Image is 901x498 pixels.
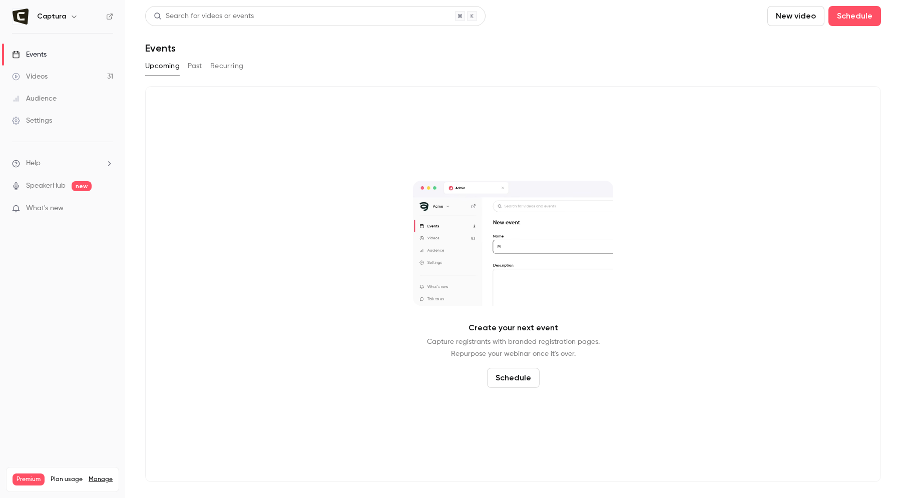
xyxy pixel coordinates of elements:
a: Manage [89,475,113,483]
span: Plan usage [51,475,83,483]
h1: Events [145,42,176,54]
span: Premium [13,473,45,485]
p: Capture registrants with branded registration pages. Repurpose your webinar once it's over. [427,336,600,360]
span: new [72,181,92,191]
div: Videos [12,72,48,82]
button: Upcoming [145,58,180,74]
span: What's new [26,203,64,214]
button: Recurring [210,58,244,74]
div: Search for videos or events [154,11,254,22]
li: help-dropdown-opener [12,158,113,169]
h6: Captura [37,12,66,22]
img: Captura [13,9,29,25]
button: Schedule [487,368,540,388]
p: Create your next event [469,322,558,334]
div: Settings [12,116,52,126]
a: SpeakerHub [26,181,66,191]
button: New video [767,6,824,26]
div: Events [12,50,47,60]
button: Schedule [828,6,881,26]
span: Help [26,158,41,169]
div: Audience [12,94,57,104]
button: Past [188,58,202,74]
iframe: Noticeable Trigger [101,204,113,213]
